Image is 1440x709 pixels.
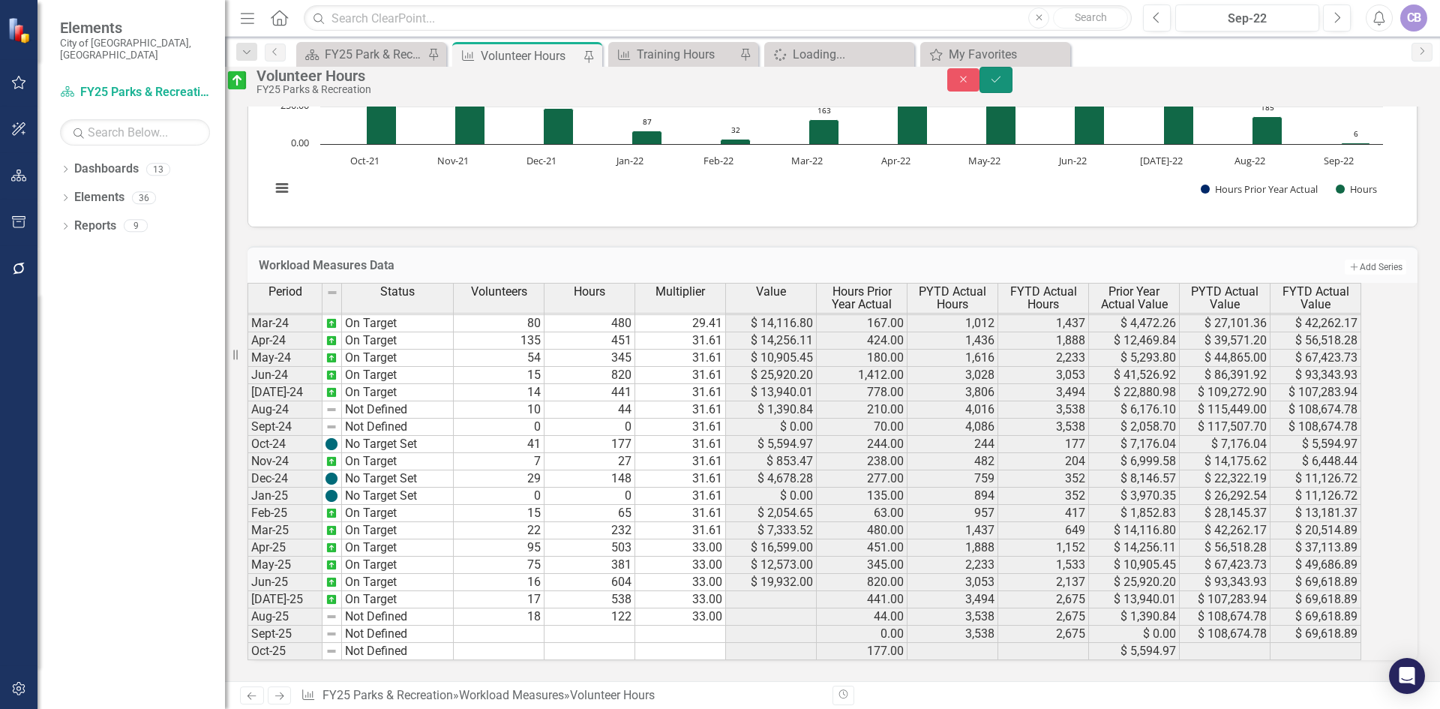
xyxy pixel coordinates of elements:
td: $ 42,262.17 [1270,315,1361,332]
td: 424.00 [817,332,907,350]
td: 7 [454,453,544,470]
td: 2,675 [998,608,1089,626]
td: 604 [544,574,635,591]
td: Feb-25 [247,505,322,522]
td: 177 [544,436,635,453]
td: $ 69,618.89 [1270,591,1361,608]
td: $ 1,390.84 [1089,608,1180,626]
div: Open Intercom Messenger [1389,658,1425,694]
td: Jun-24 [247,367,322,384]
td: 4,086 [907,419,998,436]
path: Dec-21, 238. Hours. [544,109,574,145]
td: $ 14,175.62 [1180,453,1270,470]
img: On Target [225,68,249,92]
td: Sept-25 [247,626,322,643]
td: 31.61 [635,505,726,522]
td: Not Defined [342,626,454,643]
td: 820.00 [817,574,907,591]
td: 0 [454,419,544,436]
td: $ 108,674.78 [1270,419,1361,436]
td: $ 69,618.89 [1270,626,1361,643]
td: 232 [544,522,635,539]
td: 3,538 [998,401,1089,419]
td: 441.00 [817,591,907,608]
td: 957 [907,505,998,522]
td: 180.00 [817,350,907,367]
td: May-25 [247,557,322,574]
img: AQAAAAAAAAAAAAAAAAAAAAAAAAAAAAAAAAAAAAAAAAAAAAAAAAAAAAAAAAAAAAAAAAAAAAAAAAAAAAAAAAAAAAAAAAAAAAAAA... [325,352,337,364]
td: 33.00 [635,557,726,574]
td: Apr-25 [247,539,322,557]
td: 75 [454,557,544,574]
td: 3,538 [907,626,998,643]
td: $ 109,272.90 [1180,384,1270,401]
a: FY25 Park & Rec - Strategic Plan [300,45,424,64]
td: 538 [544,591,635,608]
td: 352 [998,470,1089,488]
div: FY25 Parks & Recreation [256,84,917,95]
td: 1,888 [998,332,1089,350]
td: Not Defined [342,419,454,436]
td: 480 [544,315,635,332]
td: $ 11,126.72 [1270,470,1361,488]
td: $ 14,116.80 [726,315,817,332]
td: 27 [544,453,635,470]
a: FY25 Parks & Recreation [322,688,453,702]
td: $ 19,932.00 [726,574,817,591]
td: 3,028 [907,367,998,384]
a: Training Hours [612,45,736,64]
td: $ 6,176.10 [1089,401,1180,419]
td: $ 28,145.37 [1180,505,1270,522]
a: FY25 Parks & Recreation [60,84,210,101]
div: Training Hours [637,45,736,64]
td: $ 56,518.28 [1270,332,1361,350]
td: 352 [998,488,1089,505]
td: 31.61 [635,332,726,350]
td: 177.00 [817,643,907,660]
td: No Target Set [342,436,454,453]
td: 238.00 [817,453,907,470]
td: 80 [454,315,544,332]
td: Not Defined [342,401,454,419]
td: $ 39,571.20 [1180,332,1270,350]
td: 244.00 [817,436,907,453]
td: Oct-25 [247,643,322,660]
td: $ 26,292.54 [1180,488,1270,505]
td: $ 13,940.01 [1089,591,1180,608]
td: $ 12,469.84 [1089,332,1180,350]
img: B83JnUHI7fcUAAAAJXRFWHRkYXRlOmNyZWF0ZQAyMDIzLTA3LTEyVDE1OjMwOjAyKzAwOjAw8YGLlAAAACV0RVh0ZGF0ZTptb... [325,490,337,502]
td: On Target [342,522,454,539]
td: On Target [342,453,454,470]
td: 894 [907,488,998,505]
td: $ 12,573.00 [726,557,817,574]
td: $ 13,940.01 [726,384,817,401]
td: On Target [342,332,454,350]
img: AQAAAAAAAAAAAAAAAAAAAAAAAAAAAAAAAAAAAAAAAAAAAAAAAAAAAAAAAAAAAAAAAAAAAAAAAAAAAAAAAAAAAAAAAAAAAAAAA... [325,386,337,398]
text: 6 [1354,128,1358,139]
td: 31.61 [635,367,726,384]
td: Not Defined [342,608,454,626]
td: 480.00 [817,522,907,539]
img: AQAAAAAAAAAAAAAAAAAAAAAAAAAAAAAAAAAAAAAAAAAAAAAAAAAAAAAAAAAAAAAAAAAAAAAAAAAAAAAAAAAAAAAAAAAAAAAAA... [325,317,337,329]
td: 2,233 [907,557,998,574]
td: $ 93,343.93 [1180,574,1270,591]
td: 177 [998,436,1089,453]
td: 31.61 [635,488,726,505]
input: Search ClearPoint... [304,5,1132,32]
td: $ 2,058.70 [1089,419,1180,436]
text: 163 [817,105,831,116]
td: 0 [544,419,635,436]
td: $ 107,283.94 [1270,384,1361,401]
td: 63.00 [817,505,907,522]
span: Search [1075,11,1107,23]
td: Nov-24 [247,453,322,470]
td: Jun-25 [247,574,322,591]
td: $ 4,678.28 [726,470,817,488]
td: 16 [454,574,544,591]
img: AQAAAAAAAAAAAAAAAAAAAAAAAAAAAAAAAAAAAAAAAAAAAAAAAAAAAAAAAAAAAAAAAAAAAAAAAAAAAAAAAAAAAAAAAAAAAAAAA... [325,335,337,347]
text: Dec-21 [526,154,556,167]
td: $ 67,423.73 [1270,350,1361,367]
td: 44 [544,401,635,419]
button: View chart menu, Chart [271,178,292,199]
td: 33.00 [635,591,726,608]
